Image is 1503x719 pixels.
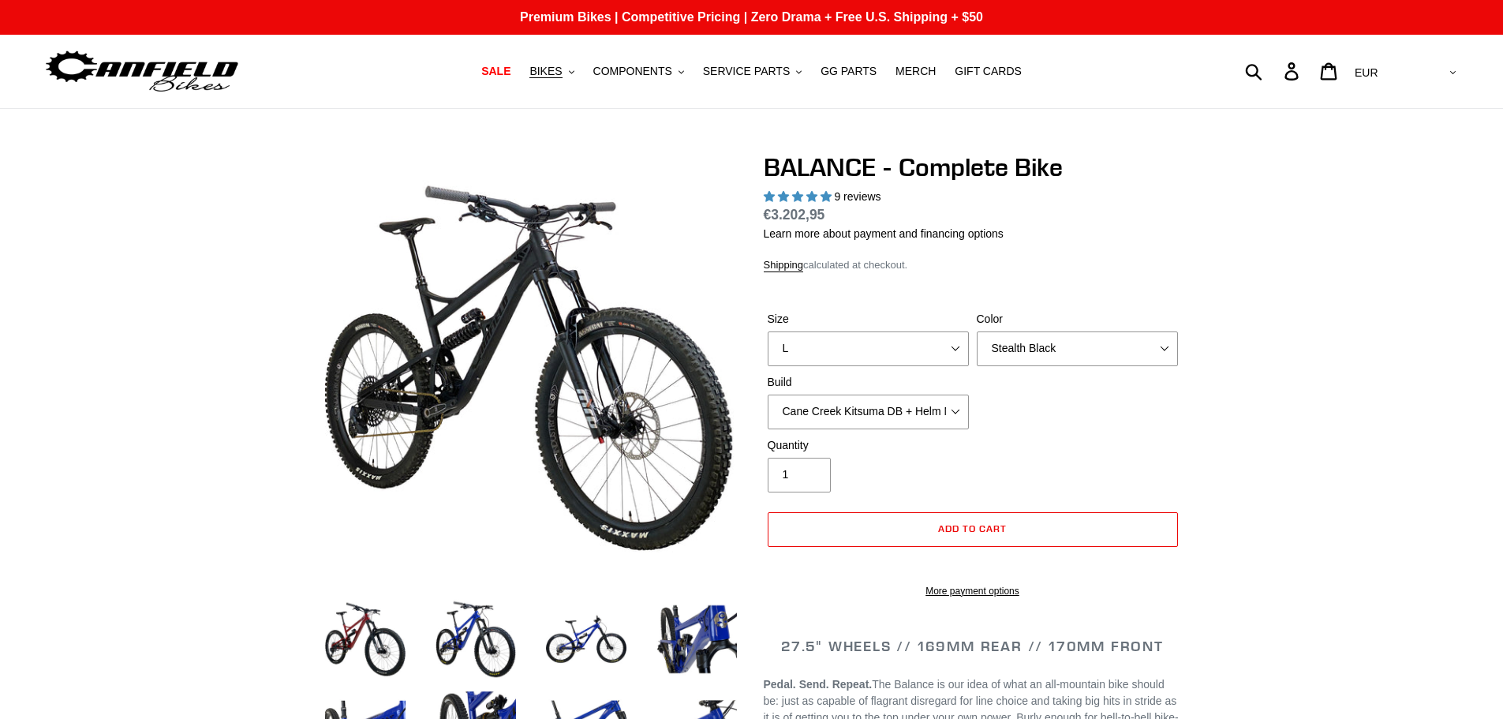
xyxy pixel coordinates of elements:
[543,596,630,683] img: Load image into Gallery viewer, BALANCE - Complete Bike
[322,596,409,683] img: Load image into Gallery viewer, BALANCE - Complete Bike
[1254,54,1294,88] input: Search
[764,257,1182,273] div: calculated at checkout.
[977,311,1178,328] label: Color
[522,61,581,82] button: BIKES
[764,152,1182,182] h1: BALANCE - Complete Bike
[768,512,1178,547] button: Add to cart
[888,61,944,82] a: MERCH
[768,437,969,454] label: Quantity
[481,65,510,78] span: SALE
[764,678,873,691] b: Pedal. Send. Repeat.
[938,522,1007,534] span: Add to cart
[703,65,790,78] span: SERVICE PARTS
[768,374,969,391] label: Build
[764,190,835,203] span: 5.00 stars
[821,65,877,78] span: GG PARTS
[43,47,241,96] img: Canfield Bikes
[653,596,740,683] img: Load image into Gallery viewer, BALANCE - Complete Bike
[529,65,562,78] span: BIKES
[764,638,1182,655] h2: 27.5" WHEELS // 169MM REAR // 170MM FRONT
[593,65,672,78] span: COMPONENTS
[768,311,969,328] label: Size
[695,61,809,82] button: SERVICE PARTS
[834,190,880,203] span: 9 reviews
[764,227,1004,240] a: Learn more about payment and financing options
[955,65,1022,78] span: GIFT CARDS
[432,596,519,683] img: Load image into Gallery viewer, BALANCE - Complete Bike
[895,65,936,78] span: MERCH
[947,61,1030,82] a: GIFT CARDS
[764,207,825,223] span: €3.202,95
[768,584,1178,598] a: More payment options
[764,259,804,272] a: Shipping
[473,61,518,82] a: SALE
[813,61,884,82] a: GG PARTS
[585,61,692,82] button: COMPONENTS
